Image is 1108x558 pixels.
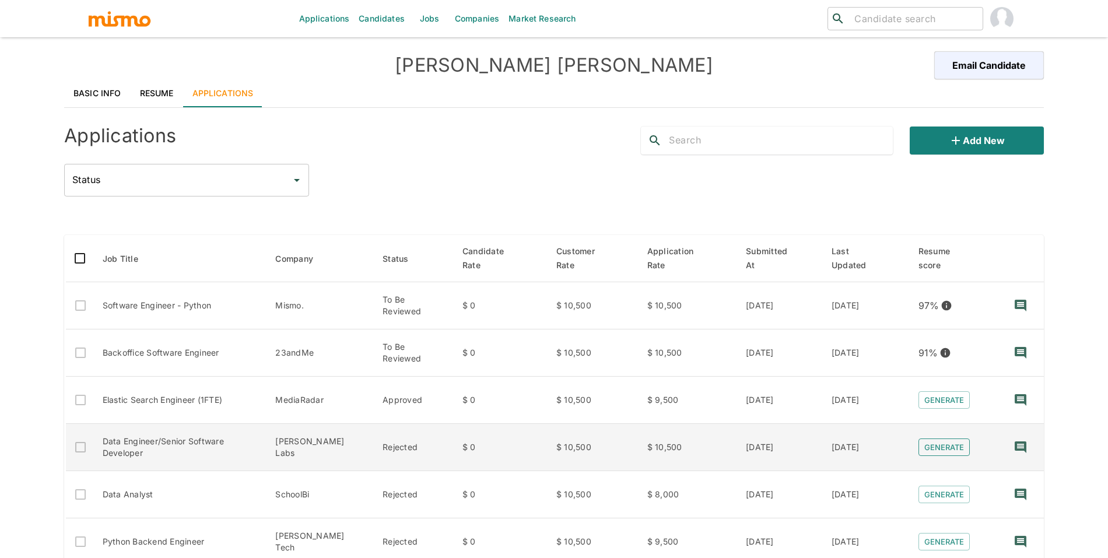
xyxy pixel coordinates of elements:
td: [DATE] [737,471,822,518]
td: $ 10,500 [638,424,737,471]
img: logo [87,10,152,27]
svg: View resume score details [939,347,951,359]
td: [DATE] [822,471,909,518]
button: recent-notes [1007,480,1035,508]
td: $ 0 [453,471,547,518]
td: $ 10,500 [547,424,638,471]
td: Backoffice Software Engineer [93,329,267,377]
td: Rejected [373,424,453,471]
td: Only active applications to Public jobs can be selected [65,377,93,424]
span: Resume score [918,244,988,272]
td: $ 10,500 [547,329,638,377]
td: $ 10,500 [547,377,638,424]
span: Job Title [103,252,153,266]
td: [DATE] [737,377,822,424]
button: recent-notes [1007,292,1035,320]
td: $ 10,500 [547,282,638,329]
td: $ 0 [453,282,547,329]
span: Submitted At [746,244,813,272]
p: 91 % [918,345,938,361]
td: $ 0 [453,377,547,424]
td: [DATE] [822,424,909,471]
span: Candidate Rate [462,244,538,272]
span: Last Updated [832,244,900,272]
button: recent-notes [1007,339,1035,367]
td: [PERSON_NAME] Labs [266,424,373,471]
button: recent-notes [1007,528,1035,556]
td: Only active applications to Public jobs can be selected [65,282,93,329]
button: recent-notes [1007,433,1035,461]
a: Applications [183,79,263,107]
td: SchoolBi [266,471,373,518]
input: Search [669,131,893,150]
td: [DATE] [822,282,909,329]
td: $ 8,000 [638,471,737,518]
button: Email Candidate [934,51,1044,79]
button: search [641,127,669,155]
td: Software Engineer - Python [93,282,267,329]
button: Generate [918,438,970,457]
td: Only active applications to Public jobs can be selected [65,329,93,377]
td: [DATE] [822,377,909,424]
span: Customer Rate [556,244,629,272]
button: Add new [910,127,1044,155]
td: 23andMe [266,329,373,377]
td: [DATE] [822,329,909,377]
td: To Be Reviewed [373,282,453,329]
td: $ 0 [453,329,547,377]
button: Generate [918,391,970,409]
td: Approved [373,377,453,424]
td: $ 0 [453,424,547,471]
td: [DATE] [737,282,822,329]
td: Only active applications to Public jobs can be selected [65,471,93,518]
td: $ 10,500 [638,282,737,329]
td: MediaRadar [266,377,373,424]
button: recent-notes [1007,386,1035,414]
button: Generate [918,486,970,504]
td: [DATE] [737,424,822,471]
td: Elastic Search Engineer (1FTE) [93,377,267,424]
p: 97 % [918,297,939,314]
td: Rejected [373,471,453,518]
h4: Applications [64,124,176,148]
td: Only active applications to Public jobs can be selected [65,424,93,471]
span: Status [383,252,424,266]
h4: [PERSON_NAME] [PERSON_NAME] [309,54,799,77]
button: Open [289,172,305,188]
td: Data Engineer/Senior Software Developer [93,424,267,471]
td: Mismo. [266,282,373,329]
td: $ 10,500 [547,471,638,518]
svg: View resume score details [941,300,952,311]
td: [DATE] [737,329,822,377]
button: Generate [918,533,970,551]
span: Company [275,252,328,266]
td: $ 9,500 [638,377,737,424]
td: $ 10,500 [638,329,737,377]
img: Maria Lujan Ciommo [990,7,1014,30]
span: Application Rate [647,244,727,272]
td: To Be Reviewed [373,329,453,377]
td: Data Analyst [93,471,267,518]
a: Basic Info [64,79,131,107]
input: Candidate search [850,10,978,27]
a: Resume [131,79,183,107]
